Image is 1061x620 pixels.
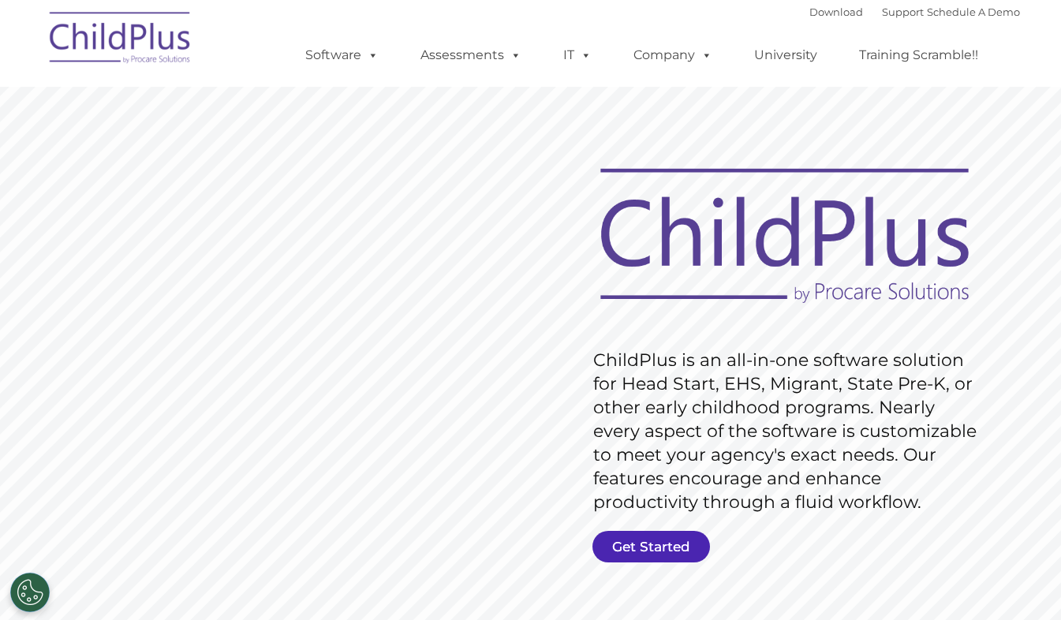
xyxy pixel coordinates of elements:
a: Software [290,39,394,71]
a: Download [809,6,863,18]
a: University [738,39,833,71]
a: Get Started [592,531,710,562]
button: Cookies Settings [10,573,50,612]
font: | [809,6,1020,18]
a: Company [618,39,728,71]
a: Assessments [405,39,537,71]
a: Schedule A Demo [927,6,1020,18]
a: IT [547,39,607,71]
a: Training Scramble!! [843,39,994,71]
img: ChildPlus by Procare Solutions [42,1,200,80]
rs-layer: ChildPlus is an all-in-one software solution for Head Start, EHS, Migrant, State Pre-K, or other ... [593,349,984,514]
a: Support [882,6,924,18]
